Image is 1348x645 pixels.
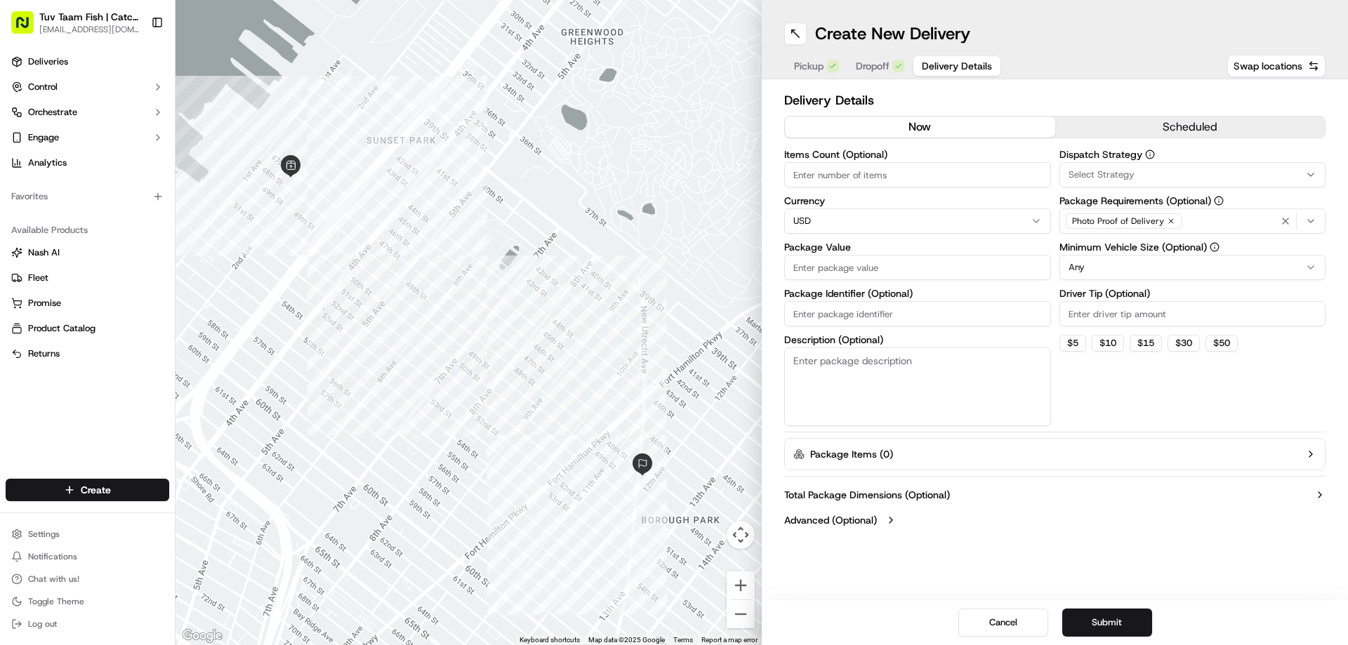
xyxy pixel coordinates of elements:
[14,205,25,216] div: 📗
[133,204,225,218] span: API Documentation
[6,547,169,566] button: Notifications
[1059,162,1326,187] button: Select Strategy
[6,6,145,39] button: Tuv Taam Fish | Catch & Co.[EMAIL_ADDRESS][DOMAIN_NAME]
[39,10,140,24] button: Tuv Taam Fish | Catch & Co.
[99,237,170,248] a: Powered byPylon
[6,592,169,611] button: Toggle Theme
[1059,301,1326,326] input: Enter driver tip amount
[6,267,169,289] button: Fleet
[28,573,79,585] span: Chat with us!
[958,609,1048,637] button: Cancel
[28,204,107,218] span: Knowledge Base
[6,101,169,124] button: Orchestrate
[922,59,992,73] span: Delivery Details
[14,134,39,159] img: 1736555255976-a54dd68f-1ca7-489b-9aae-adbdc363a1c4
[673,636,693,644] a: Terms (opens in new tab)
[28,272,48,284] span: Fleet
[701,636,758,644] a: Report a map error
[28,347,60,360] span: Returns
[28,106,77,119] span: Orchestrate
[727,521,755,549] button: Map camera controls
[6,185,169,208] div: Favorites
[1059,288,1326,298] label: Driver Tip (Optional)
[1059,208,1326,234] button: Photo Proof of Delivery
[784,162,1051,187] input: Enter number of items
[11,272,164,284] a: Fleet
[784,91,1326,110] h2: Delivery Details
[48,148,178,159] div: We're available if you need us!
[28,55,68,68] span: Deliveries
[1092,335,1124,352] button: $10
[6,479,169,501] button: Create
[28,528,60,540] span: Settings
[11,246,164,259] a: Nash AI
[119,205,130,216] div: 💻
[784,255,1051,280] input: Enter package value
[28,81,58,93] span: Control
[179,627,225,645] img: Google
[6,292,169,314] button: Promise
[14,14,42,42] img: Nash
[785,117,1055,138] button: now
[8,198,113,223] a: 📗Knowledge Base
[1205,335,1238,352] button: $50
[6,51,169,73] a: Deliveries
[810,447,893,461] label: Package Items ( 0 )
[1072,215,1164,227] span: Photo Proof of Delivery
[1069,168,1135,181] span: Select Strategy
[784,196,1051,206] label: Currency
[81,483,111,497] span: Create
[815,22,970,45] h1: Create New Delivery
[28,618,57,630] span: Log out
[784,335,1051,345] label: Description (Optional)
[113,198,231,223] a: 💻API Documentation
[6,524,169,544] button: Settings
[6,76,169,98] button: Control
[6,152,169,174] a: Analytics
[28,596,84,607] span: Toggle Theme
[1059,335,1086,352] button: $5
[39,24,140,35] button: [EMAIL_ADDRESS][DOMAIN_NAME]
[784,288,1051,298] label: Package Identifier (Optional)
[1227,55,1326,77] button: Swap locations
[784,301,1051,326] input: Enter package identifier
[1210,242,1220,252] button: Minimum Vehicle Size (Optional)
[784,513,877,527] label: Advanced (Optional)
[727,571,755,599] button: Zoom in
[37,91,253,105] input: Got a question? Start typing here...
[6,343,169,365] button: Returns
[784,438,1326,470] button: Package Items (0)
[28,246,60,259] span: Nash AI
[239,138,256,155] button: Start new chat
[6,219,169,241] div: Available Products
[1059,242,1326,252] label: Minimum Vehicle Size (Optional)
[794,59,824,73] span: Pickup
[1055,117,1326,138] button: scheduled
[784,488,950,502] label: Total Package Dimensions (Optional)
[784,149,1051,159] label: Items Count (Optional)
[784,242,1051,252] label: Package Value
[1234,59,1302,73] span: Swap locations
[1168,335,1200,352] button: $30
[28,131,59,144] span: Engage
[1059,149,1326,159] label: Dispatch Strategy
[48,134,230,148] div: Start new chat
[1059,196,1326,206] label: Package Requirements (Optional)
[28,297,61,310] span: Promise
[6,317,169,340] button: Product Catalog
[727,600,755,628] button: Zoom out
[179,627,225,645] a: Open this area in Google Maps (opens a new window)
[1145,149,1155,159] button: Dispatch Strategy
[6,126,169,149] button: Engage
[28,322,95,335] span: Product Catalog
[11,322,164,335] a: Product Catalog
[11,297,164,310] a: Promise
[6,569,169,589] button: Chat with us!
[28,551,77,562] span: Notifications
[784,513,1326,527] button: Advanced (Optional)
[6,241,169,264] button: Nash AI
[1130,335,1162,352] button: $15
[140,238,170,248] span: Pylon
